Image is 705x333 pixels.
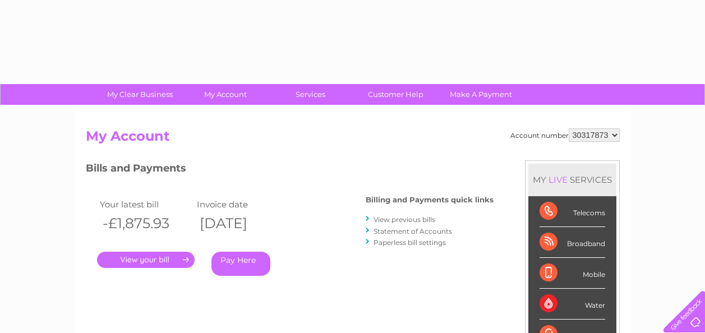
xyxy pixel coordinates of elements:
div: Broadband [540,227,605,258]
a: My Account [179,84,271,105]
a: My Clear Business [94,84,186,105]
a: Statement of Accounts [374,227,452,235]
div: MY SERVICES [528,164,616,196]
a: Paperless bill settings [374,238,446,247]
a: View previous bills [374,215,435,224]
h2: My Account [86,128,620,150]
h3: Bills and Payments [86,160,494,180]
div: Telecoms [540,196,605,227]
a: . [97,252,195,268]
div: Account number [510,128,620,142]
h4: Billing and Payments quick links [366,196,494,204]
th: [DATE] [194,212,292,235]
a: Customer Help [349,84,442,105]
div: Water [540,289,605,320]
a: Make A Payment [435,84,527,105]
td: Invoice date [194,197,292,212]
div: Mobile [540,258,605,289]
div: LIVE [546,174,570,185]
a: Pay Here [211,252,270,276]
a: Services [264,84,357,105]
td: Your latest bill [97,197,195,212]
th: -£1,875.93 [97,212,195,235]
